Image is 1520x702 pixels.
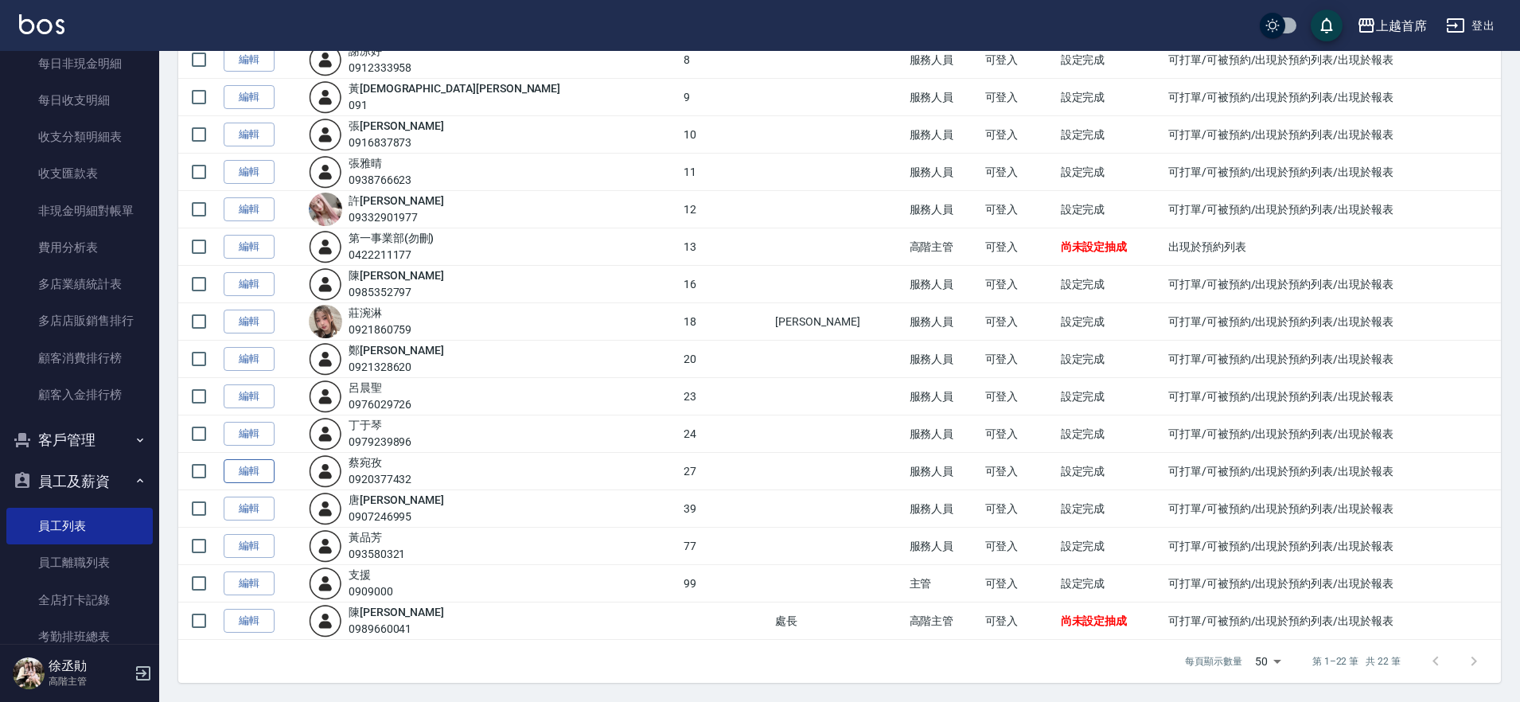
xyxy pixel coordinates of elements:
[349,60,412,76] div: 0912333958
[1057,415,1164,453] td: 設定完成
[981,41,1057,79] td: 可登入
[349,621,444,638] div: 0989660041
[1057,565,1164,603] td: 設定完成
[309,529,342,563] img: user-login-man-human-body-mobile-person-512.png
[906,79,981,116] td: 服務人員
[981,453,1057,490] td: 可登入
[6,155,153,192] a: 收支匯款表
[309,305,342,338] img: avatar.jpeg
[1057,79,1164,116] td: 設定完成
[1312,654,1401,669] p: 第 1–22 筆 共 22 筆
[1350,10,1433,42] button: 上越首席
[1164,41,1501,79] td: 可打單/可被預約/出現於預約列表/出現於報表
[309,118,342,151] img: user-login-man-human-body-mobile-person-512.png
[6,544,153,581] a: 員工離職列表
[906,228,981,266] td: 高階主管
[1164,528,1501,565] td: 可打單/可被預約/出現於預約列表/出現於報表
[981,303,1057,341] td: 可登入
[309,80,342,114] img: user-login-man-human-body-mobile-person-512.png
[349,568,371,581] a: 支援
[309,604,342,638] img: user-login-man-human-body-mobile-person-512.png
[680,453,771,490] td: 27
[309,417,342,450] img: user-login-man-human-body-mobile-person-512.png
[1164,415,1501,453] td: 可打單/可被預約/出現於預約列表/出現於報表
[1061,240,1128,253] span: 尚未設定抽成
[6,193,153,229] a: 非現金明細對帳單
[981,228,1057,266] td: 可登入
[309,454,342,488] img: user-login-man-human-body-mobile-person-512.png
[6,340,153,376] a: 顧客消費排行榜
[1164,378,1501,415] td: 可打單/可被預約/出現於預約列表/出現於報表
[349,344,444,357] a: 鄭[PERSON_NAME]
[224,197,275,222] a: 編輯
[349,434,412,450] div: 0979239896
[6,461,153,502] button: 員工及薪資
[906,303,981,341] td: 服務人員
[906,41,981,79] td: 服務人員
[6,582,153,618] a: 全店打卡記錄
[680,303,771,341] td: 18
[224,497,275,521] a: 編輯
[224,384,275,409] a: 編輯
[906,154,981,191] td: 服務人員
[349,135,444,151] div: 0916837873
[1164,303,1501,341] td: 可打單/可被預約/出現於預約列表/出現於報表
[19,14,64,34] img: Logo
[349,209,444,226] div: 09332901977
[309,230,342,263] img: user-login-man-human-body-mobile-person-512.png
[1057,191,1164,228] td: 設定完成
[224,85,275,110] a: 編輯
[49,658,130,674] h5: 徐丞勛
[1061,614,1128,627] span: 尚未設定抽成
[224,422,275,447] a: 編輯
[906,453,981,490] td: 服務人員
[771,303,905,341] td: [PERSON_NAME]
[1164,453,1501,490] td: 可打單/可被預約/出現於預約列表/出現於報表
[349,471,412,488] div: 0920377432
[981,490,1057,528] td: 可登入
[1164,565,1501,603] td: 可打單/可被預約/出現於預約列表/出現於報表
[6,45,153,82] a: 每日非現金明細
[349,381,382,394] a: 呂晨聖
[309,342,342,376] img: user-login-man-human-body-mobile-person-512.png
[349,456,382,469] a: 蔡宛孜
[906,116,981,154] td: 服務人員
[309,155,342,189] img: user-login-man-human-body-mobile-person-512.png
[349,157,382,170] a: 張雅晴
[6,376,153,413] a: 顧客入金排行榜
[981,603,1057,640] td: 可登入
[349,82,560,95] a: 黃[DEMOGRAPHIC_DATA][PERSON_NAME]
[1164,266,1501,303] td: 可打單/可被預約/出現於預約列表/出現於報表
[680,266,771,303] td: 16
[680,565,771,603] td: 99
[224,459,275,484] a: 編輯
[349,322,412,338] div: 0921860759
[349,396,412,413] div: 0976029726
[906,565,981,603] td: 主管
[771,603,905,640] td: 處長
[349,493,444,506] a: 唐[PERSON_NAME]
[906,341,981,378] td: 服務人員
[309,380,342,413] img: user-login-man-human-body-mobile-person-512.png
[349,119,444,132] a: 張[PERSON_NAME]
[680,154,771,191] td: 11
[680,191,771,228] td: 12
[981,266,1057,303] td: 可登入
[224,571,275,596] a: 編輯
[680,41,771,79] td: 8
[1249,640,1287,683] div: 50
[1057,116,1164,154] td: 設定完成
[224,347,275,372] a: 編輯
[349,247,435,263] div: 0422211177
[1376,16,1427,36] div: 上越首席
[906,490,981,528] td: 服務人員
[981,116,1057,154] td: 可登入
[1440,11,1501,41] button: 登出
[906,266,981,303] td: 服務人員
[981,79,1057,116] td: 可登入
[906,191,981,228] td: 服務人員
[680,341,771,378] td: 20
[1057,303,1164,341] td: 設定完成
[224,534,275,559] a: 編輯
[224,609,275,634] a: 編輯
